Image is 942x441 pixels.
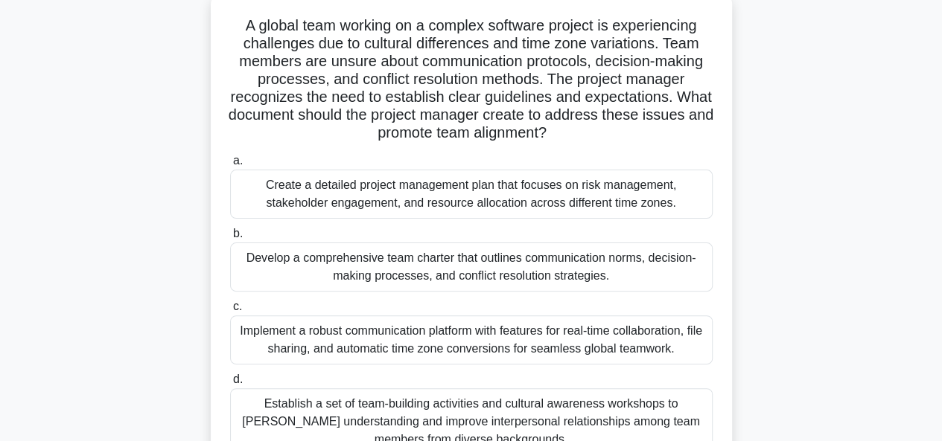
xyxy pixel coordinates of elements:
[230,242,713,292] div: Develop a comprehensive team charter that outlines communication norms, decision-making processes...
[233,154,243,167] span: a.
[233,373,243,385] span: d.
[233,300,242,312] span: c.
[230,315,713,364] div: Implement a robust communication platform with features for real-time collaboration, file sharing...
[230,170,713,219] div: Create a detailed project management plan that focuses on risk management, stakeholder engagement...
[229,16,714,143] h5: A global team working on a complex software project is experiencing challenges due to cultural di...
[233,227,243,239] span: b.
